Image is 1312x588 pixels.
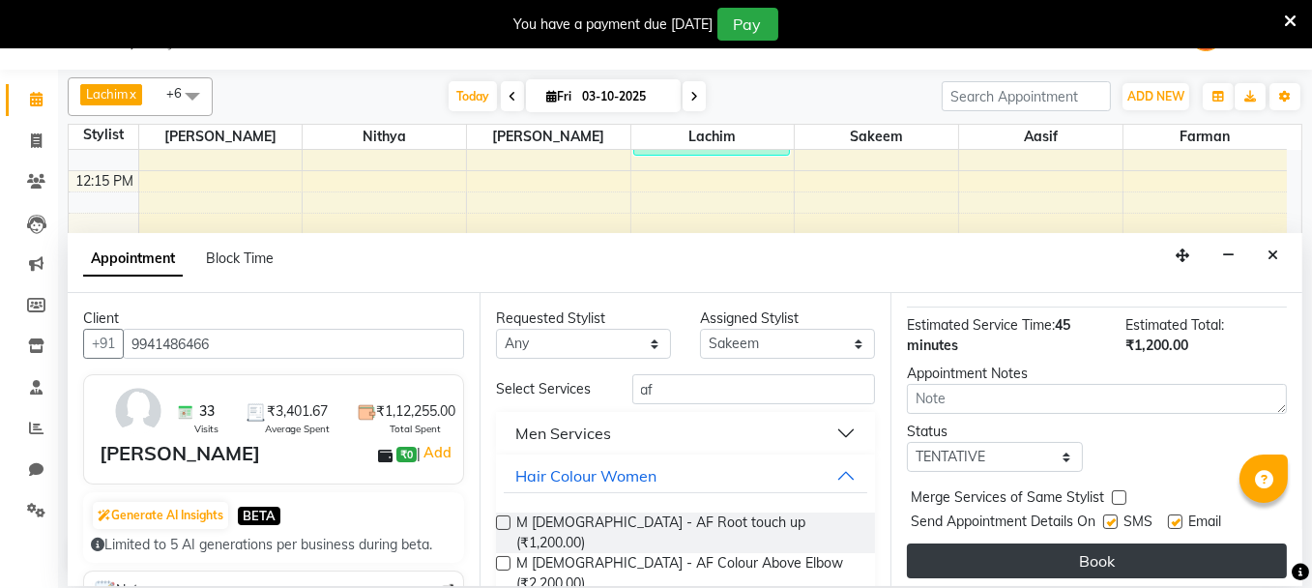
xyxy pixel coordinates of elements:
button: Hair Colour Women [504,458,868,493]
span: 33 [199,401,215,422]
img: avatar [110,383,166,439]
span: Sakeem [795,125,958,149]
span: Lachim [86,86,128,102]
span: ₹0 [396,447,417,462]
button: +91 [83,329,124,359]
span: Total Spent [390,422,441,436]
span: SMS [1123,512,1152,536]
button: Men Services [504,416,868,451]
button: Close [1259,241,1287,271]
button: ADD NEW [1122,83,1189,110]
span: Average Spent [265,422,331,436]
button: Pay [717,8,778,41]
div: Select Services [481,379,618,399]
span: Fri [541,89,576,103]
span: Email [1188,512,1221,536]
div: Status [907,422,1082,442]
div: Stylist [69,125,138,145]
span: +6 [166,85,196,101]
span: [PERSON_NAME] [467,125,630,149]
div: Hair Colour Women [515,464,656,487]
span: ADD NEW [1127,89,1184,103]
span: Nithya [303,125,466,149]
div: Limited to 5 AI generations per business during beta. [91,535,456,555]
span: BETA [238,507,280,525]
a: x [128,86,136,102]
span: [PERSON_NAME] [139,125,303,149]
span: ₹3,401.67 [267,401,328,422]
input: Search by service name [632,374,876,404]
span: ₹1,12,255.00 [376,401,455,422]
span: Farman [1123,125,1287,149]
span: Send Appointment Details On [911,512,1095,536]
span: Estimated Total: [1125,316,1224,334]
span: Aasif [959,125,1122,149]
span: Merge Services of Same Stylist [911,487,1104,512]
input: Search Appointment [942,81,1111,111]
a: Add [421,441,454,464]
input: Search by Name/Mobile/Email/Code [123,329,464,359]
div: Men Services [515,422,611,445]
span: Appointment [83,242,183,277]
div: Assigned Stylist [700,309,875,329]
button: Generate AI Insights [93,502,228,529]
span: Estimated Service Time: [907,316,1055,334]
span: M [DEMOGRAPHIC_DATA] - AF Root touch up (₹1,200.00) [516,513,860,553]
span: Lachim [631,125,795,149]
span: | [417,441,454,464]
div: Requested Stylist [496,309,671,329]
div: [PERSON_NAME] [100,439,260,468]
span: Block Time [206,250,274,267]
div: 12:15 PM [73,171,138,191]
span: ₹1,200.00 [1125,337,1188,354]
span: Visits [194,422,219,436]
button: Book [907,544,1287,578]
div: Client [83,309,464,329]
input: 2025-10-03 [576,82,673,111]
div: You have a payment due [DATE] [514,15,714,35]
div: Appointment Notes [907,364,1287,384]
span: Today [449,81,497,111]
